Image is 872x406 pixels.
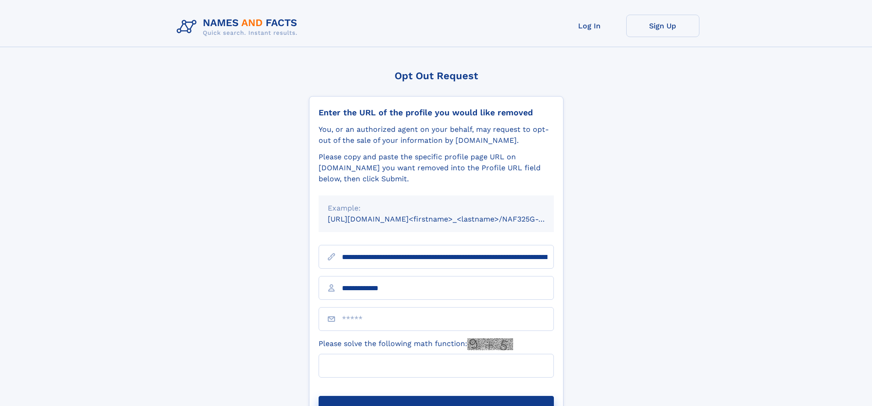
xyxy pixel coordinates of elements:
small: [URL][DOMAIN_NAME]<firstname>_<lastname>/NAF325G-xxxxxxxx [328,215,571,223]
div: Enter the URL of the profile you would like removed [319,108,554,118]
div: Opt Out Request [309,70,563,81]
img: Logo Names and Facts [173,15,305,39]
div: Please copy and paste the specific profile page URL on [DOMAIN_NAME] you want removed into the Pr... [319,152,554,184]
label: Please solve the following math function: [319,338,513,350]
a: Log In [553,15,626,37]
a: Sign Up [626,15,699,37]
div: You, or an authorized agent on your behalf, may request to opt-out of the sale of your informatio... [319,124,554,146]
div: Example: [328,203,545,214]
